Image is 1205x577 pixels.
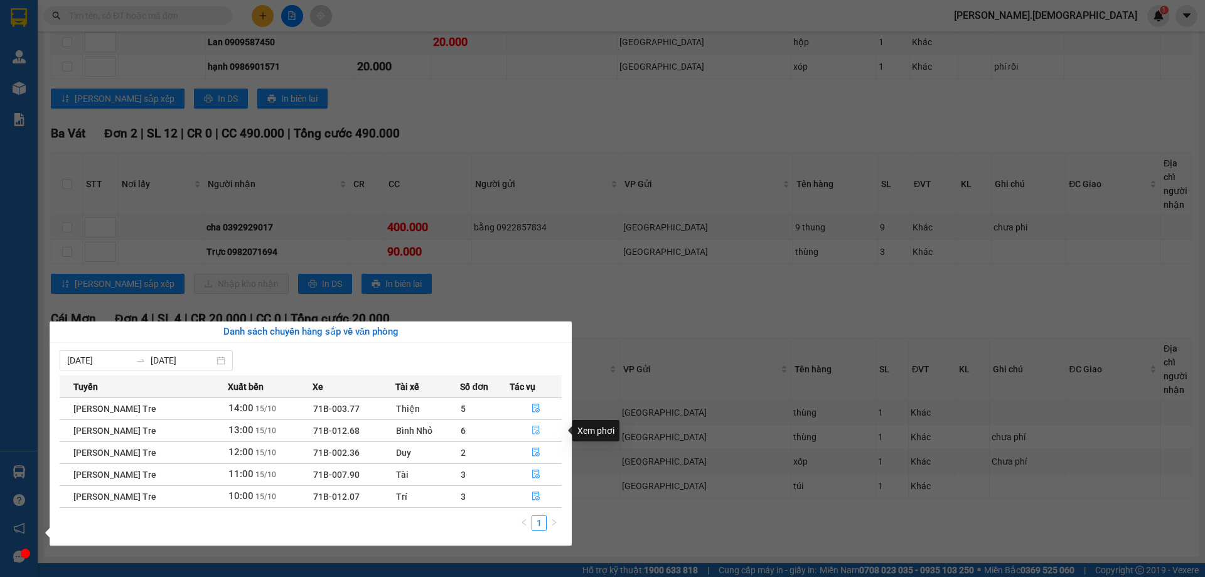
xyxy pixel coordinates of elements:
[255,492,276,501] span: 15/10
[151,353,214,367] input: Đến ngày
[228,446,254,458] span: 12:00
[510,487,561,507] button: file-done
[396,468,460,482] div: Tài
[313,448,360,458] span: 71B-002.36
[510,443,561,463] button: file-done
[517,515,532,531] button: left
[532,426,540,436] span: file-done
[228,380,264,394] span: Xuất bến
[510,380,535,394] span: Tác vụ
[517,515,532,531] li: Previous Page
[510,465,561,485] button: file-done
[73,404,156,414] span: [PERSON_NAME] Tre
[228,402,254,414] span: 14:00
[460,380,488,394] span: Số đơn
[396,424,460,438] div: Bình Nhỏ
[255,448,276,457] span: 15/10
[532,470,540,480] span: file-done
[461,448,466,458] span: 2
[255,404,276,413] span: 15/10
[73,380,98,394] span: Tuyến
[547,515,562,531] button: right
[520,519,528,526] span: left
[532,492,540,502] span: file-done
[532,516,546,530] a: 1
[67,353,131,367] input: Từ ngày
[532,515,547,531] li: 1
[136,355,146,365] span: swap-right
[550,519,558,526] span: right
[313,380,323,394] span: Xe
[510,399,561,419] button: file-done
[532,448,540,458] span: file-done
[532,404,540,414] span: file-done
[510,421,561,441] button: file-done
[313,492,360,502] span: 71B-012.07
[396,446,460,460] div: Duy
[228,424,254,436] span: 13:00
[572,420,619,441] div: Xem phơi
[313,404,360,414] span: 71B-003.77
[547,515,562,531] li: Next Page
[73,448,156,458] span: [PERSON_NAME] Tre
[461,426,466,436] span: 6
[313,470,360,480] span: 71B-007.90
[461,492,466,502] span: 3
[255,470,276,479] span: 15/10
[396,490,460,504] div: Trí
[228,490,254,502] span: 10:00
[255,426,276,435] span: 15/10
[395,380,419,394] span: Tài xế
[73,470,156,480] span: [PERSON_NAME] Tre
[461,404,466,414] span: 5
[73,426,156,436] span: [PERSON_NAME] Tre
[461,470,466,480] span: 3
[60,325,562,340] div: Danh sách chuyến hàng sắp về văn phòng
[136,355,146,365] span: to
[396,402,460,416] div: Thiện
[73,492,156,502] span: [PERSON_NAME] Tre
[313,426,360,436] span: 71B-012.68
[228,468,254,480] span: 11:00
